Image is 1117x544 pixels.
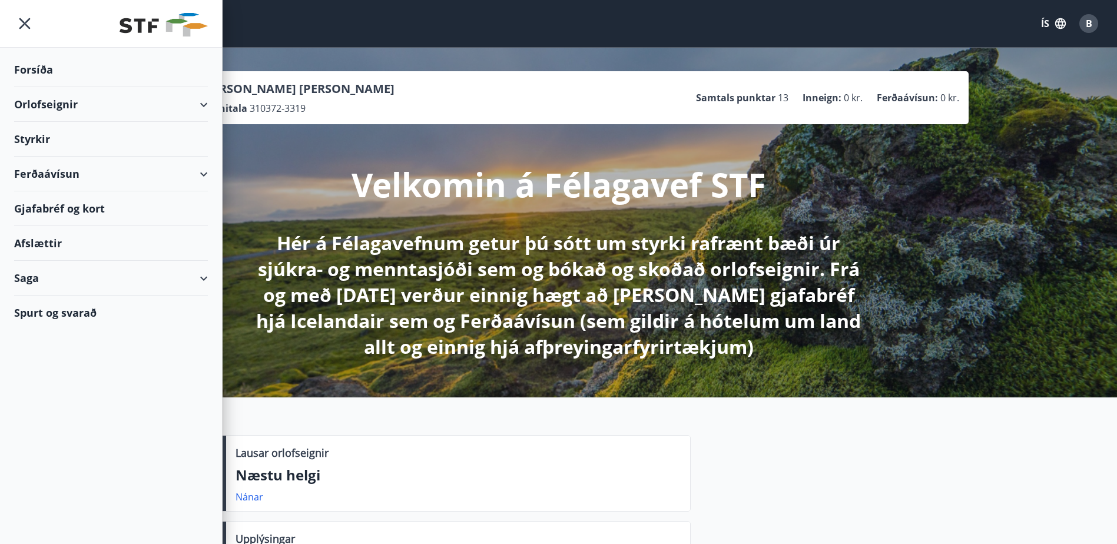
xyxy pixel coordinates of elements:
[236,490,263,503] a: Nánar
[14,122,208,157] div: Styrkir
[14,226,208,261] div: Afslættir
[236,465,681,485] p: Næstu helgi
[1075,9,1103,38] button: B
[877,91,938,104] p: Ferðaávísun :
[14,52,208,87] div: Forsíða
[14,296,208,330] div: Spurt og svarað
[120,13,208,37] img: union_logo
[844,91,863,104] span: 0 kr.
[803,91,841,104] p: Inneign :
[14,261,208,296] div: Saga
[1086,17,1092,30] span: B
[14,191,208,226] div: Gjafabréf og kort
[940,91,959,104] span: 0 kr.
[696,91,775,104] p: Samtals punktar
[1035,13,1072,34] button: ÍS
[236,445,329,460] p: Lausar orlofseignir
[201,102,247,115] p: Kennitala
[248,230,870,360] p: Hér á Félagavefnum getur þú sótt um styrki rafrænt bæði úr sjúkra- og menntasjóði sem og bókað og...
[778,91,788,104] span: 13
[14,157,208,191] div: Ferðaávísun
[201,81,395,97] p: [PERSON_NAME] [PERSON_NAME]
[352,162,766,207] p: Velkomin á Félagavef STF
[250,102,306,115] span: 310372-3319
[14,13,35,34] button: menu
[14,87,208,122] div: Orlofseignir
